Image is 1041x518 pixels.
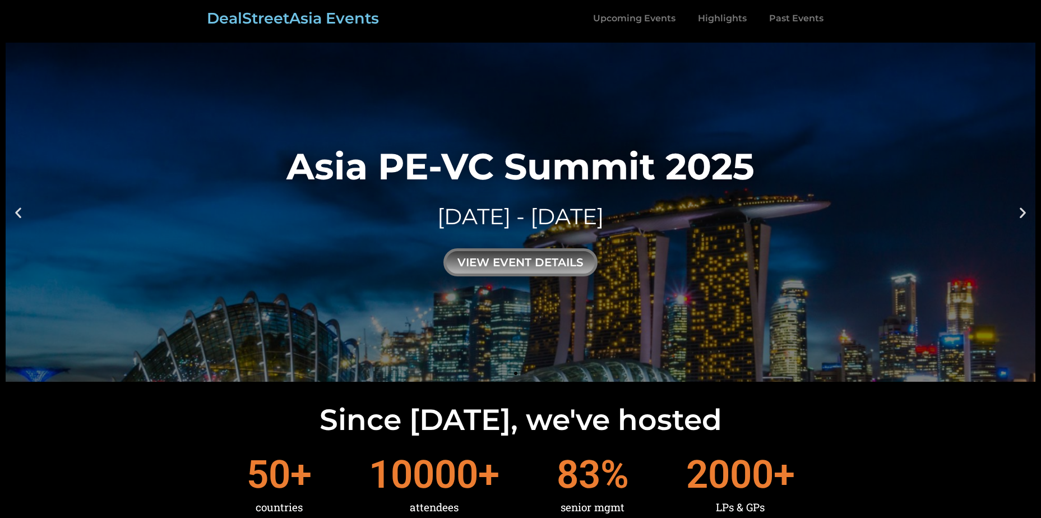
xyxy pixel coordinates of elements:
span: Go to slide 2 [524,372,528,375]
span: 50 [247,455,290,494]
span: + [478,455,499,494]
a: Past Events [758,6,835,31]
span: + [290,455,312,494]
div: Asia PE-VC Summit 2025 [286,148,755,184]
a: DealStreetAsia Events [207,9,379,27]
div: Next slide [1016,205,1030,219]
span: 2000 [686,455,774,494]
a: Upcoming Events [582,6,687,31]
div: view event details [443,248,598,276]
div: Previous slide [11,205,25,219]
div: [DATE] - [DATE] [286,201,755,232]
span: % [600,455,629,494]
span: + [774,455,795,494]
a: Asia PE-VC Summit 2025[DATE] - [DATE]view event details [6,43,1035,382]
span: 10000 [369,455,478,494]
a: Highlights [687,6,758,31]
span: 83 [557,455,600,494]
span: Go to slide 1 [514,372,517,375]
h2: Since [DATE], we've hosted [6,405,1035,434]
